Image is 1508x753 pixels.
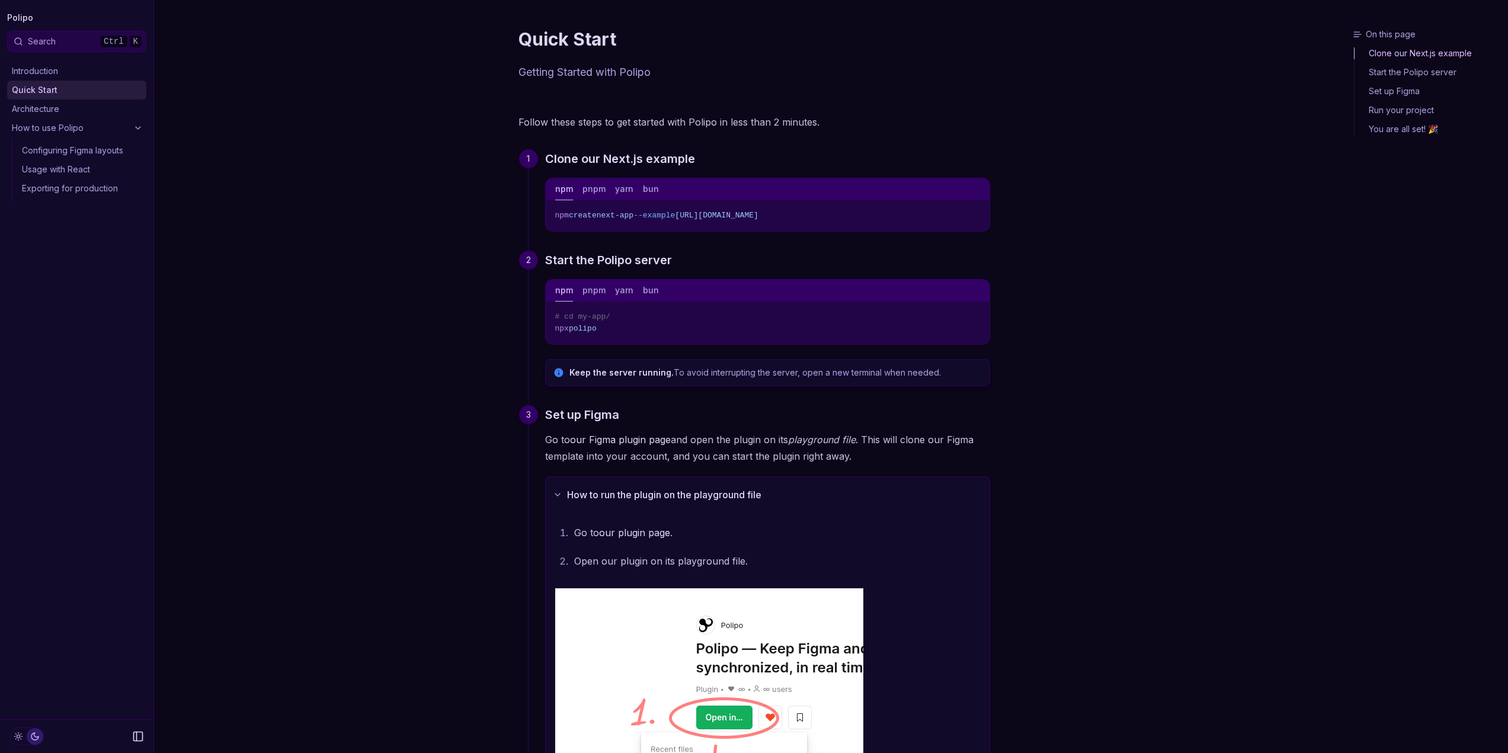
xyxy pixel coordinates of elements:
a: Quick Start [7,81,146,100]
span: create [569,211,597,220]
button: pnpm [582,280,606,302]
span: [URL][DOMAIN_NAME] [675,211,758,220]
span: # cd my-app/ [555,312,611,321]
p: Go to and open the plugin on its . This will clone our Figma template into your account, and you ... [545,431,990,464]
button: SearchCtrlK [7,31,146,52]
a: our plugin page [599,527,670,539]
em: playground file [788,434,856,446]
button: pnpm [582,178,606,200]
span: npm [555,211,569,220]
a: our Figma plugin page [570,434,671,446]
a: Start the Polipo server [1355,63,1503,82]
button: npm [555,178,573,200]
a: Exporting for production [17,179,146,198]
a: Set up Figma [1355,82,1503,101]
span: npx [555,324,569,333]
kbd: Ctrl [100,35,128,48]
a: Set up Figma [545,405,619,424]
a: Start the Polipo server [545,251,672,270]
button: Collapse Sidebar [129,727,148,746]
p: Getting Started with Polipo [518,64,990,81]
h3: On this page [1353,28,1503,40]
a: Clone our Next.js example [545,149,695,168]
p: To avoid interrupting the server, open a new terminal when needed. [569,367,982,379]
p: Go to . [574,524,980,541]
h1: Quick Start [518,28,990,50]
a: How to use Polipo [7,118,146,137]
a: Polipo [7,9,33,26]
button: npm [555,280,573,302]
button: bun [643,280,659,302]
p: Follow these steps to get started with Polipo in less than 2 minutes. [518,114,990,130]
a: Architecture [7,100,146,118]
a: Run your project [1355,101,1503,120]
a: Clone our Next.js example [1355,47,1503,63]
strong: Keep the server running. [569,367,674,377]
p: Open our plugin on its playground file. [574,553,980,569]
a: Configuring Figma layouts [17,141,146,160]
span: next-app [597,211,633,220]
button: yarn [615,280,633,302]
button: bun [643,178,659,200]
button: yarn [615,178,633,200]
span: polipo [569,324,597,333]
a: You are all set! 🎉 [1355,120,1503,135]
span: --example [633,211,675,220]
a: Introduction [7,62,146,81]
a: Usage with React [17,160,146,179]
kbd: K [129,35,142,48]
button: Toggle Theme [9,728,44,745]
button: How to run the plugin on the playground file [546,477,990,512]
